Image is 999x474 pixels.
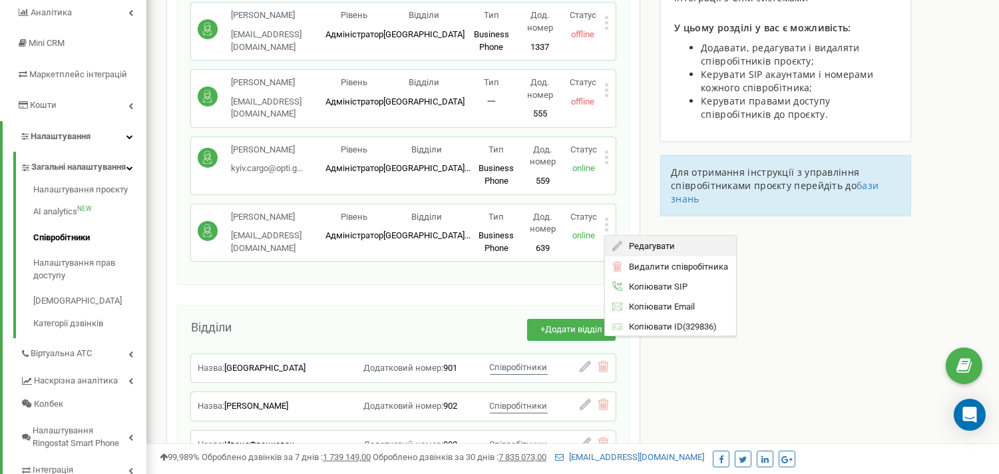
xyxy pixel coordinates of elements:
[522,175,563,188] p: 559
[198,439,224,449] span: Назва:
[20,338,146,365] a: Віртуальна АТС
[412,212,443,222] span: Відділи
[623,322,684,331] span: Копіювати ID
[341,10,368,20] span: Рівень
[160,452,200,462] span: 99,989%
[701,41,859,67] span: Додавати, редагувати і видаляти співробітників проєкту;
[202,452,371,462] span: Оброблено дзвінків за 7 днів :
[465,96,518,109] p: 一
[20,152,146,179] a: Загальні налаштування
[31,161,126,174] span: Загальні налаштування
[518,41,562,54] p: 1337
[443,363,457,373] span: 901
[3,121,146,152] a: Налаштування
[674,21,851,34] span: У цьому розділі у вас є можливість:
[701,95,830,120] span: Керувати правами доступу співробітників до проєкту.
[231,9,325,22] p: [PERSON_NAME]
[527,10,553,33] span: Дод. номер
[479,230,514,253] span: Business Phone
[383,230,471,240] span: [GEOGRAPHIC_DATA] ...
[341,77,368,87] span: Рівень
[443,439,457,449] span: 903
[198,401,224,411] span: Назва:
[29,69,127,79] span: Маркетплейс інтеграцій
[490,401,548,411] span: Співробітники
[30,100,57,110] span: Кошти
[474,29,509,52] span: Business Phone
[33,199,146,225] a: AI analyticsNEW
[325,230,383,240] span: Адміністратор
[623,282,688,291] span: Копіювати SIP
[623,302,696,311] span: Копіювати Email
[33,250,146,288] a: Налаштування прав доступу
[363,363,443,373] span: Додатковий номер:
[231,211,325,224] p: [PERSON_NAME]
[527,319,616,341] button: +Додати відділ
[570,212,597,222] span: Статус
[31,7,72,17] span: Аналiтика
[341,144,368,154] span: Рівень
[363,439,443,449] span: Додатковий номер:
[231,77,325,89] p: [PERSON_NAME]
[191,320,232,334] span: Відділи
[409,77,439,87] span: Відділи
[325,29,383,39] span: Адміністратор
[412,144,443,154] span: Відділи
[572,230,595,240] span: online
[31,348,92,360] span: Віртуальна АТС
[383,29,465,39] span: [GEOGRAPHIC_DATA]
[33,314,146,330] a: Категорії дзвінків
[31,131,91,141] span: Налаштування
[29,38,65,48] span: Mini CRM
[490,362,548,372] span: Співробітники
[325,97,383,107] span: Адміністратор
[20,365,146,393] a: Наскрізна аналітика
[383,163,471,173] span: [GEOGRAPHIC_DATA] ...
[20,393,146,416] a: Колбек
[231,163,303,173] span: kyiv.cargo@opti.g...
[325,163,383,173] span: Адміністратор
[224,439,294,449] span: ИваноФранковск
[623,262,729,271] span: Видалити співробітника
[518,108,562,120] p: 555
[231,230,325,254] p: [EMAIL_ADDRESS][DOMAIN_NAME]
[489,144,504,154] span: Тип
[570,10,596,20] span: Статус
[33,288,146,314] a: [DEMOGRAPHIC_DATA]
[555,452,704,462] a: [EMAIL_ADDRESS][DOMAIN_NAME]
[34,375,118,387] span: Наскрізна аналітика
[231,96,325,120] p: [EMAIL_ADDRESS][DOMAIN_NAME]
[198,363,224,373] span: Назва:
[373,452,546,462] span: Оброблено дзвінків за 30 днів :
[527,77,553,100] span: Дод. номер
[701,68,873,94] span: Керувати SIP акаунтами і номерами кожного співробітника;
[605,317,736,336] div: ( 329836 )
[224,363,305,373] span: [GEOGRAPHIC_DATA]
[489,212,504,222] span: Тип
[231,144,303,156] p: [PERSON_NAME]
[545,324,602,334] span: Додати відділ
[409,10,439,20] span: Відділи
[499,452,546,462] u: 7 835 073,00
[341,212,368,222] span: Рівень
[530,144,556,167] span: Дод. номер
[363,401,443,411] span: Додатковий номер:
[571,29,594,39] span: offline
[490,439,548,449] span: Співробітники
[571,97,594,107] span: offline
[34,398,63,411] span: Колбек
[671,166,859,192] span: Для отримання інструкції з управління співробітниками проєкту перейдіть до
[484,77,499,87] span: Тип
[484,10,499,20] span: Тип
[671,179,879,205] a: бази знань
[522,242,563,255] p: 639
[623,242,676,250] span: Редагувати
[323,452,371,462] u: 1 739 149,00
[20,415,146,455] a: Налаштування Ringostat Smart Phone
[383,97,465,107] span: [GEOGRAPHIC_DATA]
[530,212,556,234] span: Дод. номер
[224,401,288,411] span: [PERSON_NAME]
[33,425,128,449] span: Налаштування Ringostat Smart Phone
[570,77,596,87] span: Статус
